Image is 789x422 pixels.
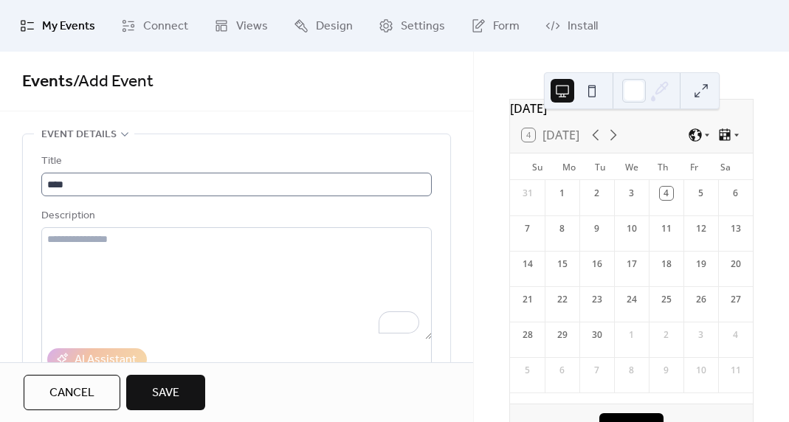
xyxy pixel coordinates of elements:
div: 16 [590,257,604,271]
a: My Events [9,6,106,46]
span: / Add Event [73,66,154,98]
a: Views [203,6,279,46]
div: 29 [556,328,569,342]
div: 14 [521,257,534,271]
a: Form [460,6,531,46]
div: Tu [585,153,616,180]
span: Cancel [49,384,94,402]
a: Install [534,6,609,46]
div: 6 [556,364,569,377]
span: Views [236,18,268,35]
div: 19 [695,257,708,271]
div: 1 [556,187,569,200]
a: Events [22,66,73,98]
div: 22 [556,293,569,306]
div: 17 [625,257,638,271]
div: 20 [729,257,743,271]
div: Th [647,153,678,180]
div: Sa [710,153,741,180]
span: Save [152,384,179,402]
div: 24 [625,293,638,306]
div: Mo [554,153,585,180]
div: 3 [695,328,708,342]
div: 7 [521,222,534,235]
span: Event details [41,126,117,144]
div: Su [522,153,553,180]
textarea: To enrich screen reader interactions, please activate Accessibility in Grammarly extension settings [41,227,432,339]
div: 3 [625,187,638,200]
div: 25 [660,293,673,306]
div: Description [41,207,429,225]
div: 27 [729,293,743,306]
span: Connect [143,18,188,35]
div: 23 [590,293,604,306]
div: 26 [695,293,708,306]
span: Install [568,18,598,35]
div: 8 [625,364,638,377]
div: 12 [695,222,708,235]
div: 11 [729,364,743,377]
div: Fr [678,153,709,180]
span: Settings [401,18,445,35]
div: 13 [729,222,743,235]
div: 10 [695,364,708,377]
div: 18 [660,257,673,271]
a: Settings [368,6,456,46]
button: Save [126,375,205,410]
div: 5 [521,364,534,377]
div: 5 [695,187,708,200]
div: 4 [729,328,743,342]
div: We [616,153,647,180]
div: 4 [660,187,673,200]
button: Cancel [24,375,120,410]
div: 2 [660,328,673,342]
div: 21 [521,293,534,306]
div: 7 [590,364,604,377]
a: Design [283,6,364,46]
div: 28 [521,328,534,342]
div: 10 [625,222,638,235]
div: 11 [660,222,673,235]
div: 9 [660,364,673,377]
a: Connect [110,6,199,46]
span: Form [493,18,520,35]
div: 15 [556,257,569,271]
span: Design [316,18,353,35]
div: Title [41,153,429,170]
div: 2 [590,187,604,200]
div: 1 [625,328,638,342]
span: My Events [42,18,95,35]
div: 30 [590,328,604,342]
div: 6 [729,187,743,200]
div: 31 [521,187,534,200]
div: 8 [556,222,569,235]
div: 9 [590,222,604,235]
div: [DATE] [510,100,753,117]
